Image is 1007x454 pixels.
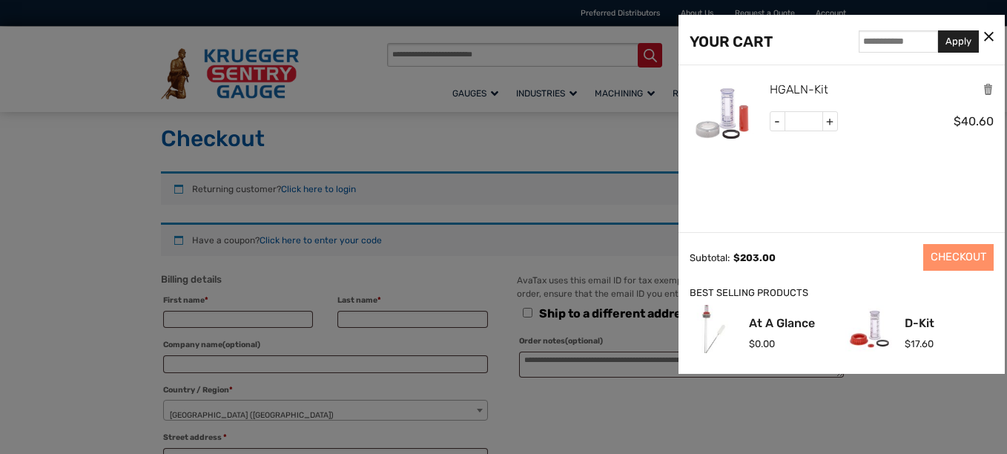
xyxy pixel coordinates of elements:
a: Remove this item [983,82,994,96]
a: D-Kit [905,318,934,329]
span: 203.00 [733,252,776,263]
img: HGALN-Kit [690,80,756,147]
div: YOUR CART [690,30,773,53]
img: D-Kit [845,305,894,353]
span: - [770,112,785,131]
div: BEST SELLING PRODUCTS [690,286,994,301]
span: 0.00 [749,338,775,349]
span: $ [733,252,740,263]
a: HGALN-Kit [770,80,828,99]
div: Subtotal: [690,252,730,263]
span: 40.60 [954,114,994,128]
span: $ [905,338,911,349]
button: Apply [938,30,979,53]
span: $ [749,338,755,349]
img: At A Glance [690,305,738,353]
a: At A Glance [749,318,815,329]
a: CHECKOUT [923,244,994,271]
span: 17.60 [905,338,934,349]
span: + [822,112,837,131]
span: $ [954,114,961,128]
